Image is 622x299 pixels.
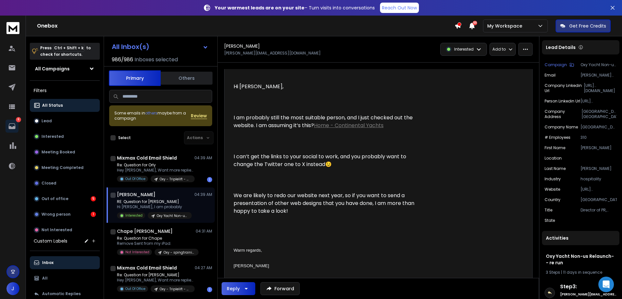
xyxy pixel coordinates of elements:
[160,177,191,182] p: Oxy - Triplelift - mkt growth - US
[30,208,100,221] button: Wrong person1
[117,228,173,234] h1: Chape [PERSON_NAME]
[314,122,384,129] a: Home - Continental Yachts
[194,155,212,161] p: 04:39 AM
[546,253,616,266] h1: Oxy Yacht Non-us Relaunch-- re run
[581,125,617,130] p: [GEOGRAPHIC_DATA], [GEOGRAPHIC_DATA]
[325,161,332,167] span: 😉
[91,196,96,201] div: 5
[30,99,100,112] button: All Status
[117,155,177,161] h1: Mixmax Cold Email Shield
[545,99,580,104] p: Person Linkedin Url
[222,282,255,295] button: Reply
[157,213,188,218] p: Oxy Yacht Non-us Relaunch-- re run
[125,250,149,255] p: Not Interested
[454,47,474,52] p: Interested
[545,187,560,192] p: website
[41,134,64,139] p: Interested
[42,276,48,281] p: All
[380,3,419,13] a: Reach Out Now
[34,238,67,244] h3: Custom Labels
[581,187,617,192] p: [URL][DOMAIN_NAME]
[234,263,269,268] span: [PERSON_NAME]
[546,269,560,275] span: 3 Steps
[30,192,100,205] button: Out of office5
[581,197,617,202] p: [GEOGRAPHIC_DATA]
[581,176,617,182] p: hospitality
[545,83,584,93] p: Company Linkedin Url
[545,208,552,213] p: title
[556,19,611,32] button: Get Free Credits
[487,23,525,29] p: My Workspace
[41,227,72,233] p: Not Interested
[545,62,567,67] p: Campaign
[117,204,192,209] p: Hi [PERSON_NAME], I am probably
[161,71,213,85] button: Others
[30,62,100,75] button: All Campaigns
[581,135,617,140] p: 310
[30,130,100,143] button: Interested
[545,145,565,150] p: First Name
[382,5,417,11] p: Reach Out Now
[6,22,19,34] img: logo
[560,283,617,291] h6: Step 3 :
[117,272,195,278] p: Re: Question for [PERSON_NAME]
[545,109,582,119] p: Company Address
[107,40,213,53] button: All Inbox(s)
[581,166,617,171] p: [PERSON_NAME]
[473,21,477,25] span: 50
[545,197,560,202] p: Country
[224,43,260,49] h1: [PERSON_NAME]
[560,292,617,297] h6: [PERSON_NAME][EMAIL_ADDRESS][DOMAIN_NAME]
[194,192,212,197] p: 04:39 AM
[117,162,195,168] p: Re: Question for Orly
[545,218,555,223] p: State
[598,277,614,292] div: Open Intercom Messenger
[581,208,617,213] p: Director of PR, Marketing and Events
[41,212,71,217] p: Wrong person
[117,199,192,204] p: RE: Question for [PERSON_NAME]
[196,229,212,234] p: 04:31 AM
[42,291,81,296] p: Automatic Replies
[91,212,96,217] div: 1
[542,231,619,245] div: Activities
[30,86,100,95] h3: Filters
[584,83,617,93] p: [URL][DOMAIN_NAME]
[563,269,602,275] span: 11 days in sequence
[215,5,305,11] strong: Your warmest leads are on your site
[117,236,195,241] p: Re: Question for Chape
[35,66,70,72] h1: All Campaigns
[134,56,178,64] h3: Inboxes selected
[581,62,617,67] p: Oxy Yacht Non-us Relaunch-- re run
[41,149,75,155] p: Meeting Booked
[234,153,408,168] span: I can’t get the links to your social to work, and you probably want to change the Twitter one to ...
[234,192,416,215] span: We are likely to redo our website next year, so if you want to send a presentation of other web d...
[40,45,91,58] p: Press to check for shortcuts.
[207,177,212,182] div: 1
[42,260,53,265] p: Inbox
[117,265,177,271] h1: Mixmax Cold Email Shield
[109,70,161,86] button: Primary
[16,117,21,122] p: 6
[145,110,157,116] span: others
[117,278,195,283] p: Hey [PERSON_NAME], Want more replies to
[112,43,149,50] h1: All Inbox(s)
[42,103,63,108] p: All Status
[114,111,191,121] div: Some emails in maybe from a campaign
[30,161,100,174] button: Meeting Completed
[545,166,566,171] p: Last Name
[545,73,556,78] p: Email
[164,250,195,255] p: Oxy - spingtraining - mkt sales ops
[41,118,52,124] p: Lead
[492,47,506,52] p: Add to
[41,196,68,201] p: Out of office
[581,73,617,78] p: [PERSON_NAME][EMAIL_ADDRESS][DOMAIN_NAME]
[545,135,570,140] p: # Employees
[227,285,240,292] div: Reply
[30,146,100,159] button: Meeting Booked
[207,287,212,292] div: 1
[37,22,455,30] h1: Onebox
[53,44,85,52] span: Ctrl + Shift + k
[30,114,100,127] button: Lead
[215,5,375,11] p: – Turn visits into conversations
